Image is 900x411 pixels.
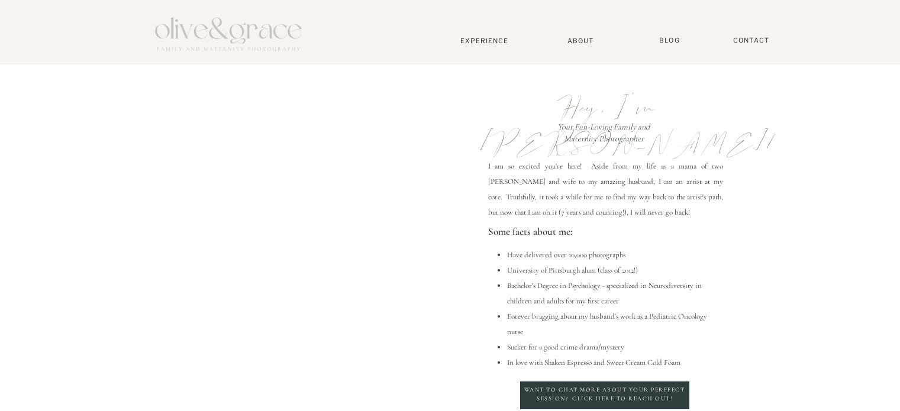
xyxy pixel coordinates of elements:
p: I am so excited you're here! Aside from my life as a mama of two [PERSON_NAME] and wife to my ama... [488,158,723,219]
p: Some facts about me: [488,222,724,242]
li: Bachelor's Degree in Psychology - specialized in Neurodiversity in children and adults for my fir... [507,278,723,309]
a: About [563,37,599,44]
a: BLOG [655,36,685,45]
li: In love with Shaken Espresso and Sweet Cream Cold Foam [507,355,723,370]
li: Sucker for a good crime drama/mystery [507,339,723,355]
p: Hey, I'm [PERSON_NAME]! [478,89,735,127]
li: University of Pittsburgh alum (class of 2012!) [507,263,723,278]
li: Have delivered over 10,000 photographs [507,247,723,263]
a: Experience [446,37,524,45]
a: Want to chat more about your perffect session? Click here to reach out! [523,386,686,406]
a: Contact [728,36,775,45]
li: Forever bragging about my husband's work as a Pediatric Oncology nurse [507,309,723,339]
